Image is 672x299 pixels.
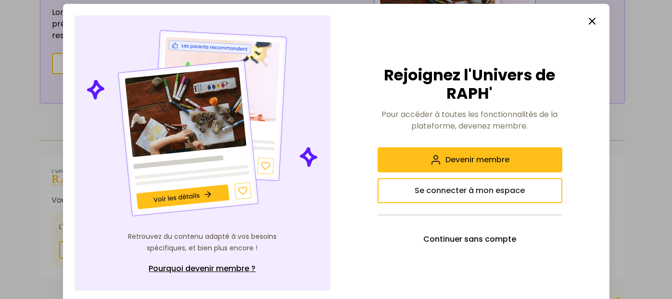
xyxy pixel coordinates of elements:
[423,234,516,245] span: Continuer sans compte
[378,227,562,252] button: Continuer sans compte
[149,263,256,274] span: Pourquoi devenir membre ?
[415,185,525,196] span: Se connecter à mon espace
[126,231,279,254] p: Retrouvez du contenu adapté à vos besoins spécifiques, et bien plus encore !
[445,154,509,166] span: Devenir membre
[378,66,562,103] h2: Rejoignez l'Univers de RAPH'
[378,109,562,132] p: Pour accéder à toutes les fonctionnalités de la plateforme, devenez membre.
[378,147,562,172] button: Devenir membre
[126,258,279,279] a: Pourquoi devenir membre ?
[378,178,562,203] button: Se connecter à mon espace
[85,27,320,220] img: Illustration de contenu personnalisé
